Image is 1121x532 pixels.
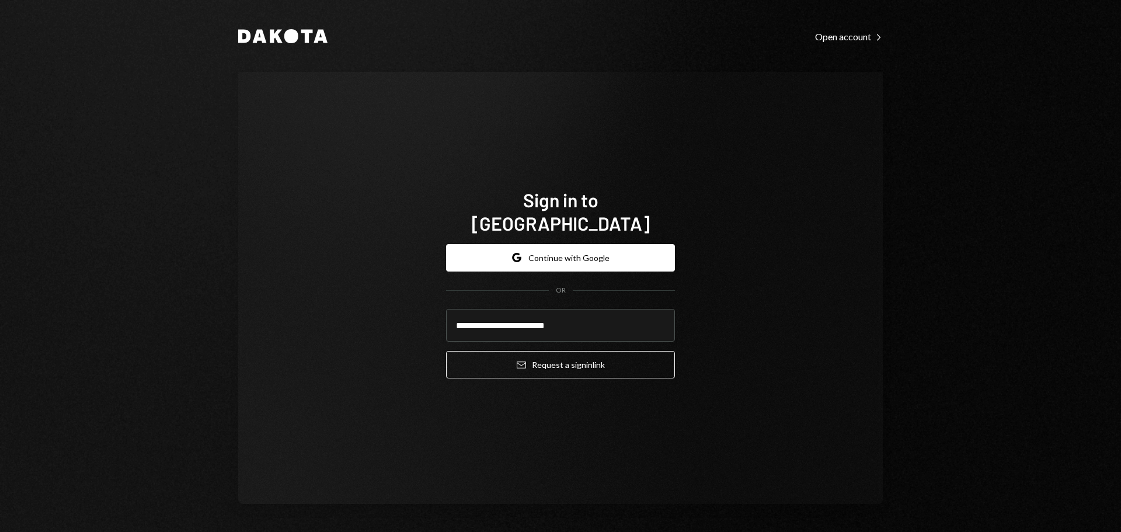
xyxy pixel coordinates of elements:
button: Continue with Google [446,244,675,272]
div: OR [556,286,566,295]
button: Request a signinlink [446,351,675,378]
div: Open account [815,31,883,43]
a: Open account [815,30,883,43]
h1: Sign in to [GEOGRAPHIC_DATA] [446,188,675,235]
